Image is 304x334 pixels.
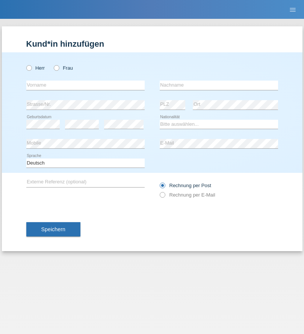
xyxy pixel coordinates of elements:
[26,222,80,236] button: Speichern
[26,65,45,71] label: Herr
[160,183,165,192] input: Rechnung per Post
[160,183,211,188] label: Rechnung per Post
[160,192,215,198] label: Rechnung per E-Mail
[41,226,65,232] span: Speichern
[54,65,59,70] input: Frau
[289,6,296,14] i: menu
[26,65,31,70] input: Herr
[26,39,278,49] h1: Kund*in hinzufügen
[160,192,165,201] input: Rechnung per E-Mail
[285,7,300,12] a: menu
[54,65,73,71] label: Frau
